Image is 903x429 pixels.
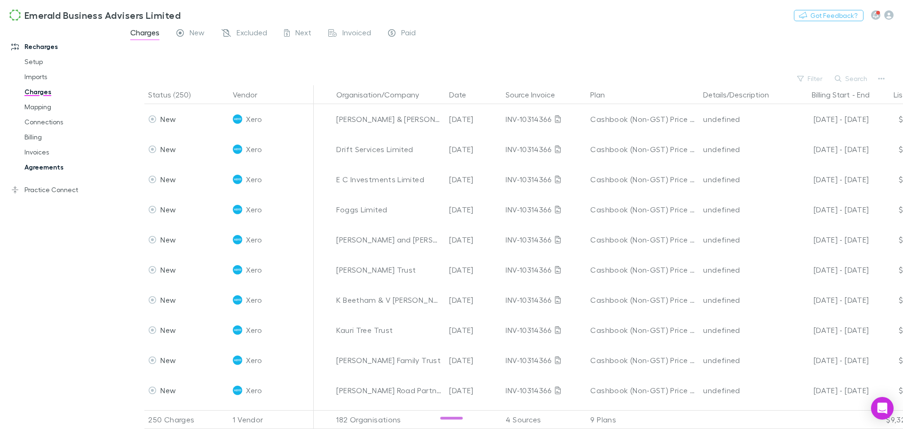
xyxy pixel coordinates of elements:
[15,84,127,99] a: Charges
[229,410,314,429] div: 1 Vendor
[336,345,442,375] div: [PERSON_NAME] Family Trust
[160,205,176,214] span: New
[506,194,583,225] div: INV-10314366
[336,315,442,345] div: Kauri Tree Trust
[857,85,870,104] button: End
[160,114,176,123] span: New
[506,85,566,104] button: Source Invoice
[15,69,127,84] a: Imports
[233,85,269,104] button: Vendor
[506,375,583,405] div: INV-10314366
[506,225,583,255] div: INV-10314366
[506,315,583,345] div: INV-10314366
[246,375,261,405] span: Xero
[246,164,261,194] span: Xero
[144,410,229,429] div: 250 Charges
[788,375,869,405] div: [DATE] - [DATE]
[148,85,202,104] button: Status (250)
[590,104,696,134] div: Cashbook (Non-GST) Price Plan
[703,285,780,315] div: undefined
[233,175,242,184] img: Xero's Logo
[2,182,127,197] a: Practice Connect
[703,104,780,134] div: undefined
[233,386,242,395] img: Xero's Logo
[336,255,442,285] div: [PERSON_NAME] Trust
[703,315,780,345] div: undefined
[445,225,502,255] div: [DATE]
[590,285,696,315] div: Cashbook (Non-GST) Price Plan
[788,345,869,375] div: [DATE] - [DATE]
[130,28,159,40] span: Charges
[506,164,583,194] div: INV-10314366
[506,134,583,164] div: INV-10314366
[246,285,261,315] span: Xero
[237,28,267,40] span: Excluded
[336,164,442,194] div: E C Investments Limited
[336,85,430,104] button: Organisation/Company
[502,410,586,429] div: 4 Sources
[233,235,242,244] img: Xero's Logo
[445,104,502,134] div: [DATE]
[445,285,502,315] div: [DATE]
[788,194,869,225] div: [DATE] - [DATE]
[788,255,869,285] div: [DATE] - [DATE]
[506,255,583,285] div: INV-10314366
[830,73,873,84] button: Search
[445,375,502,405] div: [DATE]
[233,295,242,305] img: Xero's Logo
[15,99,127,114] a: Mapping
[812,85,850,104] button: Billing Start
[506,104,583,134] div: INV-10314366
[160,325,176,334] span: New
[160,235,176,244] span: New
[4,4,186,26] a: Emerald Business Advisers Limited
[586,410,699,429] div: 9 Plans
[590,164,696,194] div: Cashbook (Non-GST) Price Plan
[590,134,696,164] div: Cashbook (Non-GST) Price Plan
[336,104,442,134] div: [PERSON_NAME] & [PERSON_NAME]
[24,9,181,21] h3: Emerald Business Advisers Limited
[233,356,242,365] img: Xero's Logo
[336,194,442,225] div: Foggs Limited
[15,130,127,145] a: Billing
[401,28,416,40] span: Paid
[445,164,502,194] div: [DATE]
[160,265,176,274] span: New
[445,315,502,345] div: [DATE]
[703,345,780,375] div: undefined
[788,225,869,255] div: [DATE] - [DATE]
[792,73,828,84] button: Filter
[788,134,869,164] div: [DATE] - [DATE]
[590,194,696,225] div: Cashbook (Non-GST) Price Plan
[788,164,869,194] div: [DATE] - [DATE]
[703,164,780,194] div: undefined
[788,315,869,345] div: [DATE] - [DATE]
[590,315,696,345] div: Cashbook (Non-GST) Price Plan
[233,265,242,275] img: Xero's Logo
[590,225,696,255] div: Cashbook (Non-GST) Price Plan
[794,10,863,21] button: Got Feedback?
[336,285,442,315] div: K Beetham & V [PERSON_NAME] Brookfield NO GST
[15,145,127,160] a: Invoices
[246,104,261,134] span: Xero
[160,175,176,184] span: New
[336,225,442,255] div: [PERSON_NAME] and [PERSON_NAME]
[703,225,780,255] div: undefined
[233,205,242,214] img: Xero's Logo
[15,114,127,130] a: Connections
[246,315,261,345] span: Xero
[336,134,442,164] div: Drift Services Limited
[190,28,205,40] span: New
[160,145,176,154] span: New
[246,194,261,225] span: Xero
[336,375,442,405] div: [PERSON_NAME] Road Partnership
[449,85,477,104] button: Date
[295,28,311,40] span: Next
[160,295,176,304] span: New
[506,345,583,375] div: INV-10314366
[445,255,502,285] div: [DATE]
[590,375,696,405] div: Cashbook (Non-GST) Price Plan
[590,255,696,285] div: Cashbook (Non-GST) Price Plan
[703,194,780,225] div: undefined
[246,255,261,285] span: Xero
